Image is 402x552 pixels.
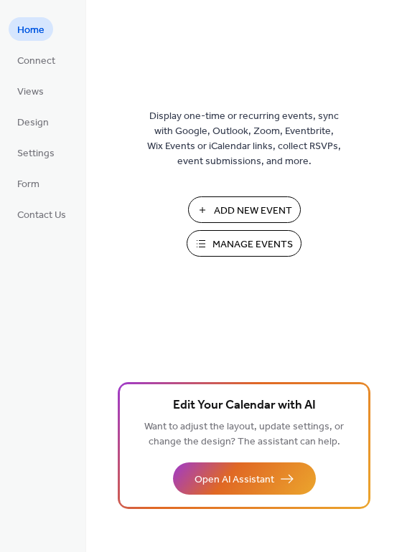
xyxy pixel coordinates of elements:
span: Manage Events [212,237,293,252]
button: Open AI Assistant [173,462,316,495]
span: Add New Event [214,204,292,219]
a: Settings [9,141,63,164]
a: Form [9,171,48,195]
button: Manage Events [187,230,301,257]
span: Views [17,85,44,100]
span: Home [17,23,45,38]
span: Design [17,115,49,130]
a: Contact Us [9,202,75,226]
span: Open AI Assistant [195,472,274,487]
a: Views [9,79,52,103]
span: Display one-time or recurring events, sync with Google, Outlook, Zoom, Eventbrite, Wix Events or ... [147,109,341,169]
a: Connect [9,48,64,72]
span: Connect [17,54,55,69]
a: Home [9,17,53,41]
span: Want to adjust the layout, update settings, or change the design? The assistant can help. [144,417,344,452]
button: Add New Event [188,196,301,223]
span: Settings [17,146,55,161]
span: Form [17,177,39,192]
span: Contact Us [17,208,66,223]
a: Design [9,110,57,133]
span: Edit Your Calendar with AI [173,396,316,416]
